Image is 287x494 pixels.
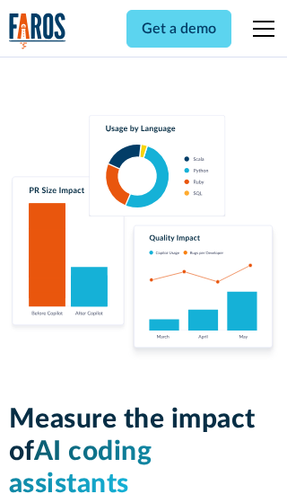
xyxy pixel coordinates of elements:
[9,115,279,360] img: Charts tracking GitHub Copilot's usage and impact on velocity and quality
[9,13,66,49] a: home
[9,13,66,49] img: Logo of the analytics and reporting company Faros.
[242,7,278,50] div: menu
[126,10,231,48] a: Get a demo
